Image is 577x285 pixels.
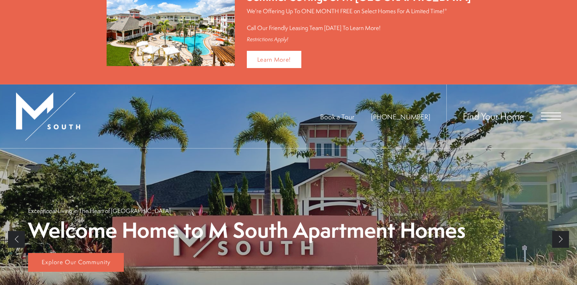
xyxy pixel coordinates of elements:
button: Open Menu [541,112,561,120]
a: Explore Our Community [28,253,124,272]
a: Next [552,231,569,248]
a: Find Your Home [463,110,524,122]
a: Book a Tour [320,112,354,121]
span: [PHONE_NUMBER] [371,112,430,121]
a: Learn More! [247,51,302,68]
a: Previous [8,231,25,248]
a: Call Us at 813-570-8014 [371,112,430,121]
p: We're Offering Up To ONE MONTH FREE on Select Homes For A Limited Time!* Call Our Friendly Leasin... [247,7,471,32]
p: Exceptional Living in The Heart of [GEOGRAPHIC_DATA] [28,207,171,215]
span: Explore Our Community [42,258,111,266]
p: Welcome Home to M South Apartment Homes [28,219,466,242]
img: MSouth [16,92,80,140]
div: Restrictions Apply! [247,36,471,43]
